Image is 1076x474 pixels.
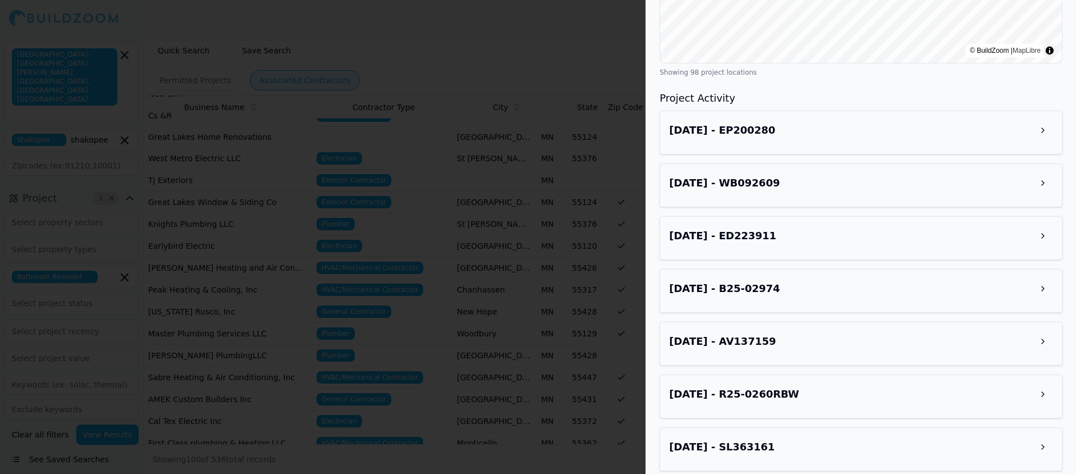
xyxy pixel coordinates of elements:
[669,386,799,402] h3: [DATE] - R25-0260RBW
[669,175,780,191] h3: [DATE] - WB092609
[660,68,1063,77] div: Showing 98 project locations
[669,122,775,138] h3: [DATE] - EP200280
[669,228,776,244] h3: [DATE] - ED223911
[970,45,1041,56] div: © BuildZoom |
[660,90,1063,106] h3: Project Activity
[669,439,775,455] h3: [DATE] - SL363161
[669,281,780,297] h3: [DATE] - B25-02974
[669,334,776,349] h3: [DATE] - AV137159
[1043,44,1056,57] summary: Toggle attribution
[1013,47,1041,54] a: MapLibre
